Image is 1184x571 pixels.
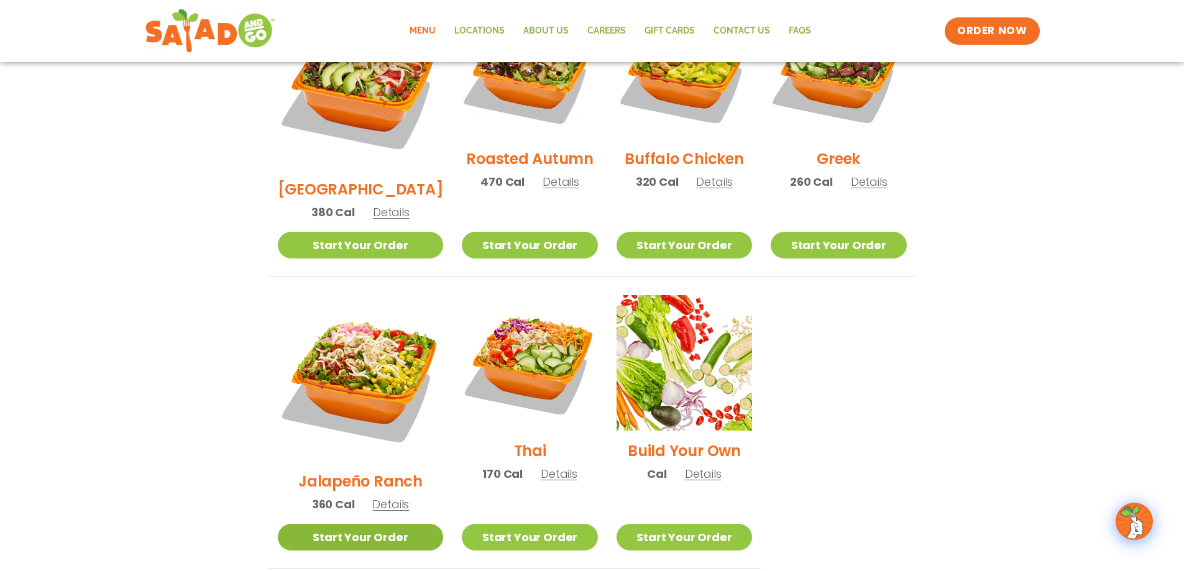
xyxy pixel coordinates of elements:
a: ORDER NOW [945,17,1039,45]
span: Details [851,174,888,190]
a: Locations [445,17,514,45]
span: 260 Cal [790,173,833,190]
a: FAQs [779,17,820,45]
span: 170 Cal [482,465,523,482]
h2: Greek [817,148,860,170]
a: GIFT CARDS [635,17,704,45]
a: Start Your Order [462,524,597,550]
img: wpChatIcon [1117,504,1152,539]
img: Product photo for Buffalo Chicken Salad [617,3,752,139]
span: Details [685,466,722,482]
h2: [GEOGRAPHIC_DATA] [278,178,444,200]
a: Start Your Order [278,524,444,550]
h2: Thai [514,440,546,462]
img: Product photo for Thai Salad [462,295,597,431]
span: 360 Cal [312,496,355,513]
a: Start Your Order [278,232,444,258]
span: Details [372,496,409,512]
span: Cal [647,465,666,482]
span: Details [541,466,577,482]
span: Details [373,204,410,220]
a: Start Your Order [462,232,597,258]
img: new-SAG-logo-768×292 [145,6,276,56]
span: 380 Cal [311,204,355,221]
span: Details [696,174,733,190]
a: About Us [514,17,578,45]
a: Start Your Order [617,524,752,550]
nav: Menu [400,17,820,45]
a: Start Your Order [771,232,906,258]
h2: Jalapeño Ranch [298,470,423,492]
h2: Build Your Own [628,440,741,462]
img: Product photo for Jalapeño Ranch Salad [278,295,444,461]
a: Contact Us [704,17,779,45]
h2: Buffalo Chicken [625,148,743,170]
a: Menu [400,17,445,45]
span: ORDER NOW [957,24,1027,39]
img: Product photo for Build Your Own [617,295,752,431]
img: Product photo for BBQ Ranch Salad [278,3,444,169]
span: 470 Cal [480,173,525,190]
span: Details [543,174,579,190]
a: Start Your Order [617,232,752,258]
span: 320 Cal [636,173,679,190]
a: Careers [578,17,635,45]
img: Product photo for Roasted Autumn Salad [462,3,597,139]
img: Product photo for Greek Salad [771,3,906,139]
h2: Roasted Autumn [466,148,594,170]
